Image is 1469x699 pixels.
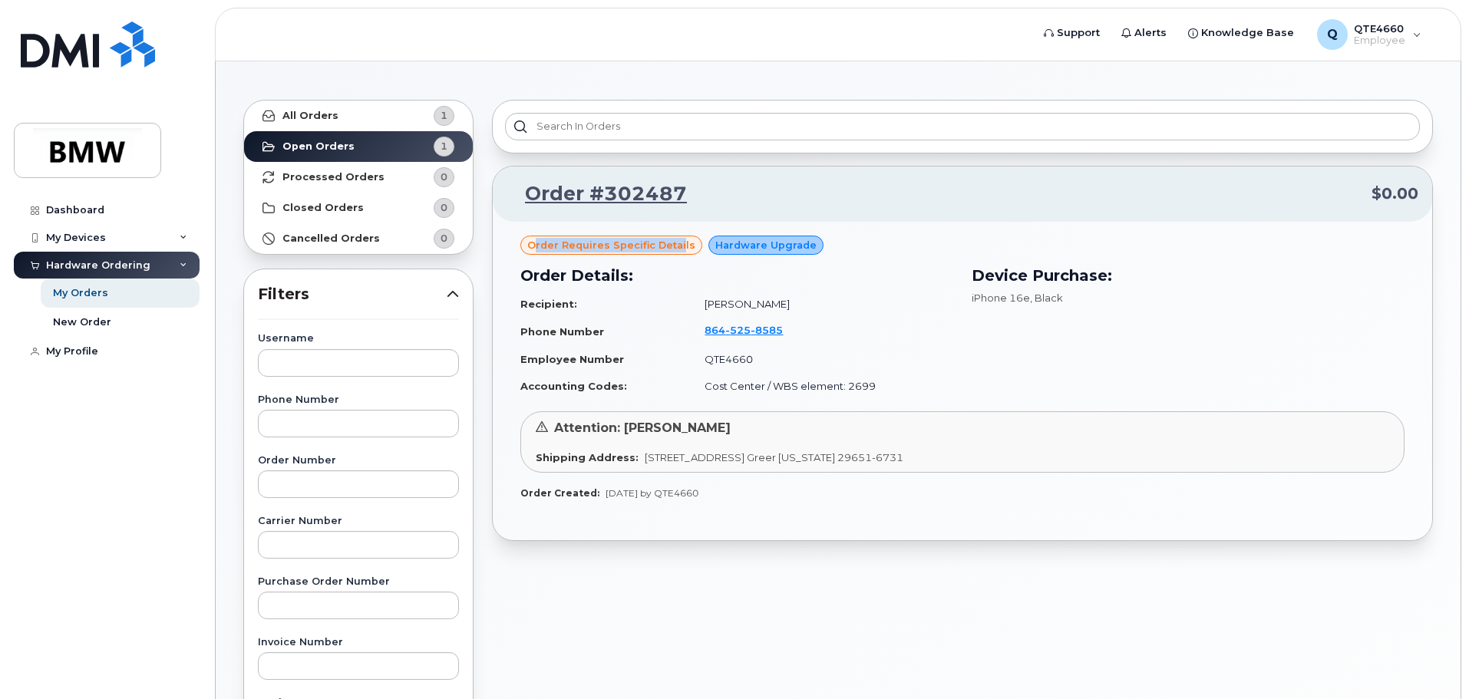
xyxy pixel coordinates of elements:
strong: Accounting Codes: [520,380,627,392]
label: Invoice Number [258,638,459,648]
strong: Cancelled Orders [282,232,380,245]
span: 0 [441,170,447,184]
span: [DATE] by QTE4660 [606,487,698,499]
a: Order #302487 [507,180,687,208]
label: Carrier Number [258,516,459,526]
span: $0.00 [1372,183,1418,205]
span: 525 [725,324,751,336]
a: Cancelled Orders0 [244,223,473,254]
h3: Device Purchase: [972,264,1405,287]
strong: All Orders [282,110,338,122]
span: Filters [258,283,447,305]
h3: Order Details: [520,264,953,287]
label: Order Number [258,456,459,466]
td: [PERSON_NAME] [691,291,953,318]
strong: Employee Number [520,353,624,365]
strong: Shipping Address: [536,451,639,463]
span: 0 [441,200,447,215]
div: QTE4660 [1306,19,1432,50]
span: [STREET_ADDRESS] Greer [US_STATE] 29651-6731 [645,451,903,463]
label: Username [258,334,459,344]
label: Purchase Order Number [258,577,459,587]
a: Open Orders1 [244,131,473,162]
span: 864 [705,324,783,336]
strong: Processed Orders [282,171,385,183]
a: Alerts [1111,18,1177,48]
span: iPhone 16e [972,292,1030,304]
span: Alerts [1134,25,1167,41]
span: , Black [1030,292,1063,304]
span: Support [1057,25,1100,41]
span: Hardware Upgrade [715,238,817,252]
a: All Orders1 [244,101,473,131]
strong: Order Created: [520,487,599,499]
a: Knowledge Base [1177,18,1305,48]
span: Employee [1354,35,1405,47]
span: 1 [441,108,447,123]
strong: Closed Orders [282,202,364,214]
a: Closed Orders0 [244,193,473,223]
span: 8585 [751,324,783,336]
a: 8645258585 [705,324,801,336]
td: QTE4660 [691,346,953,373]
strong: Open Orders [282,140,355,153]
label: Phone Number [258,395,459,405]
iframe: Messenger Launcher [1402,632,1457,687]
strong: Phone Number [520,325,604,338]
span: QTE4660 [1354,22,1405,35]
td: Cost Center / WBS element: 2699 [691,373,953,400]
a: Support [1033,18,1111,48]
span: Q [1327,25,1338,44]
span: 1 [441,139,447,153]
span: Order requires Specific details [527,238,695,252]
input: Search in orders [505,113,1420,140]
span: 0 [441,231,447,246]
span: Attention: [PERSON_NAME] [554,420,731,435]
span: Knowledge Base [1201,25,1294,41]
a: Processed Orders0 [244,162,473,193]
strong: Recipient: [520,298,577,310]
